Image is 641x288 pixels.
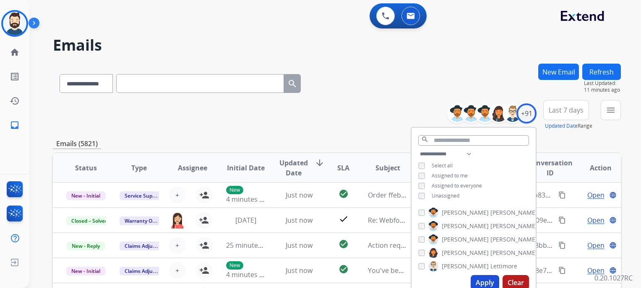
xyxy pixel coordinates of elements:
[568,153,621,183] th: Action
[558,267,566,274] mat-icon: content_copy
[10,47,20,57] mat-icon: home
[339,264,349,274] mat-icon: check_circle
[442,208,489,217] span: [PERSON_NAME]
[584,87,621,93] span: 11 minutes ago
[199,215,209,225] mat-icon: person_add
[169,212,185,229] img: agent-avatar
[442,262,489,270] span: [PERSON_NAME]
[199,265,209,275] mat-icon: person_add
[120,242,177,250] span: Claims Adjudication
[286,241,313,250] span: Just now
[10,72,20,82] mat-icon: list_alt
[226,195,271,204] span: 4 minutes ago
[549,108,584,112] span: Last 7 days
[226,261,243,270] p: New
[442,222,489,230] span: [PERSON_NAME]
[432,182,482,189] span: Assigned to everyone
[490,249,537,257] span: [PERSON_NAME]
[490,208,537,217] span: [PERSON_NAME]
[67,242,105,250] span: New - Reply
[587,215,605,225] span: Open
[490,235,537,244] span: [PERSON_NAME]
[339,189,349,199] mat-icon: check_circle
[131,163,147,173] span: Type
[339,214,349,224] mat-icon: check
[609,242,617,249] mat-icon: language
[594,273,633,283] p: 0.20.1027RC
[175,265,179,275] span: +
[490,222,537,230] span: [PERSON_NAME]
[120,191,167,200] span: Service Support
[227,163,265,173] span: Initial Date
[286,190,313,200] span: Just now
[516,103,537,123] div: +91
[226,241,275,250] span: 25 minutes ago
[609,191,617,199] mat-icon: language
[199,190,209,200] mat-icon: person_add
[120,267,177,275] span: Claims Adjudication
[558,242,566,249] mat-icon: content_copy
[368,266,631,275] span: You've been assigned a new service order: 4b1dfc46-9fd0-42a8-a974-1a7d6ccad9eb
[538,64,579,80] button: New Email
[286,216,313,225] span: Just now
[199,240,209,250] mat-icon: person_add
[432,172,468,179] span: Assigned to me
[609,216,617,224] mat-icon: language
[421,136,429,143] mat-icon: search
[582,64,621,80] button: Refresh
[528,158,573,178] span: Conversation ID
[442,235,489,244] span: [PERSON_NAME]
[490,262,517,270] span: Lettimore
[235,216,256,225] span: [DATE]
[587,190,605,200] span: Open
[558,216,566,224] mat-icon: content_copy
[315,158,325,168] mat-icon: arrow_downward
[66,191,105,200] span: New - Initial
[175,190,179,200] span: +
[286,266,313,275] span: Just now
[375,163,400,173] span: Subject
[66,267,105,275] span: New - Initial
[584,80,621,87] span: Last Updated:
[432,192,459,199] span: Unassigned
[545,122,592,129] span: Range
[558,191,566,199] mat-icon: content_copy
[226,270,271,279] span: 4 minutes ago
[368,190,512,200] span: Order ffeb9bd1-52ce-43ff-b3b2-b937e53b2c9f
[66,216,113,225] span: Closed – Solved
[606,105,616,115] mat-icon: menu
[368,241,546,250] span: Action required: Extend claim approved for replacement
[53,37,621,54] h2: Emails
[339,239,349,249] mat-icon: check_circle
[587,240,605,250] span: Open
[178,163,207,173] span: Assignee
[543,100,589,120] button: Last 7 days
[169,187,186,203] button: +
[545,123,578,129] button: Updated Date
[337,163,349,173] span: SLA
[442,249,489,257] span: [PERSON_NAME]
[287,79,297,89] mat-icon: search
[432,162,453,169] span: Select all
[587,265,605,275] span: Open
[53,139,101,149] p: Emails (5821)
[3,12,26,35] img: avatar
[226,186,243,194] p: New
[279,158,308,178] span: Updated Date
[75,163,97,173] span: Status
[10,120,20,130] mat-icon: inbox
[120,216,163,225] span: Warranty Ops
[169,262,186,279] button: +
[609,267,617,274] mat-icon: language
[169,237,186,254] button: +
[10,96,20,106] mat-icon: history
[175,240,179,250] span: +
